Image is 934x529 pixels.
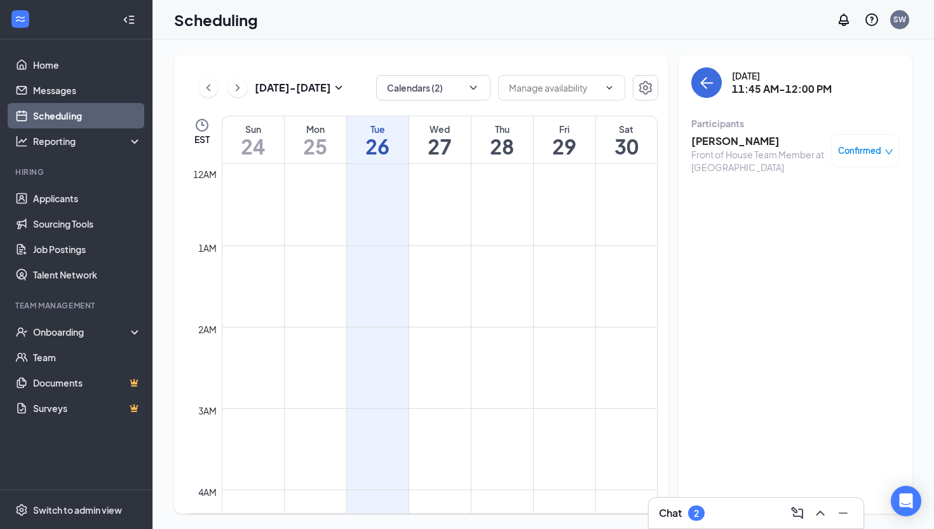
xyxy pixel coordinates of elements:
[331,80,346,95] svg: SmallChevronDown
[222,135,284,157] h1: 24
[691,148,825,174] div: Front of House Team Member at [GEOGRAPHIC_DATA]
[191,167,219,181] div: 12am
[199,78,218,97] button: ChevronLeft
[194,133,210,146] span: EST
[174,9,258,31] h1: Scheduling
[691,117,900,130] div: Participants
[33,237,142,262] a: Job Postings
[196,404,219,418] div: 3am
[196,241,219,255] div: 1am
[285,123,346,135] div: Mon
[596,116,658,163] a: August 30, 2025
[471,123,533,135] div: Thu
[33,395,142,421] a: SurveysCrown
[15,167,139,177] div: Hiring
[196,322,219,336] div: 2am
[33,504,122,516] div: Switch to admin view
[196,485,219,499] div: 4am
[409,135,471,157] h1: 27
[222,116,284,163] a: August 24, 2025
[790,505,805,521] svg: ComposeMessage
[833,503,853,523] button: Minimize
[15,504,28,516] svg: Settings
[732,82,832,96] h3: 11:45 AM-12:00 PM
[836,12,851,27] svg: Notifications
[15,326,28,338] svg: UserCheck
[33,370,142,395] a: DocumentsCrown
[228,78,247,97] button: ChevronRight
[33,326,131,338] div: Onboarding
[691,134,825,148] h3: [PERSON_NAME]
[694,508,699,519] div: 2
[255,81,331,95] h3: [DATE] - [DATE]
[409,116,471,163] a: August 27, 2025
[699,75,714,90] svg: ArrowLeft
[409,123,471,135] div: Wed
[347,116,409,163] a: August 26, 2025
[864,12,879,27] svg: QuestionInfo
[467,81,480,94] svg: ChevronDown
[123,13,135,26] svg: Collapse
[33,103,142,128] a: Scheduling
[659,506,682,520] h3: Chat
[33,135,142,148] div: Reporting
[604,83,614,93] svg: ChevronDown
[813,505,828,521] svg: ChevronUp
[509,81,599,95] input: Manage availability
[33,345,142,370] a: Team
[231,80,244,95] svg: ChevronRight
[534,135,595,157] h1: 29
[638,80,653,95] svg: Settings
[893,14,906,25] div: SW
[810,503,830,523] button: ChevronUp
[633,75,658,100] button: Settings
[534,116,595,163] a: August 29, 2025
[836,505,851,521] svg: Minimize
[202,80,215,95] svg: ChevronLeft
[285,116,346,163] a: August 25, 2025
[376,75,491,100] button: Calendars (2)ChevronDown
[33,52,142,78] a: Home
[884,148,893,156] span: down
[471,135,533,157] h1: 28
[787,503,808,523] button: ComposeMessage
[14,13,27,25] svg: WorkstreamLogo
[33,78,142,103] a: Messages
[596,123,658,135] div: Sat
[534,123,595,135] div: Fri
[194,118,210,133] svg: Clock
[891,486,921,516] div: Open Intercom Messenger
[471,116,533,163] a: August 28, 2025
[691,67,722,98] button: back-button
[838,144,881,157] span: Confirmed
[33,186,142,211] a: Applicants
[732,69,832,82] div: [DATE]
[596,135,658,157] h1: 30
[347,135,409,157] h1: 26
[15,300,139,311] div: Team Management
[15,135,28,148] svg: Analysis
[222,123,284,135] div: Sun
[33,211,142,237] a: Sourcing Tools
[33,262,142,287] a: Talent Network
[347,123,409,135] div: Tue
[285,135,346,157] h1: 25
